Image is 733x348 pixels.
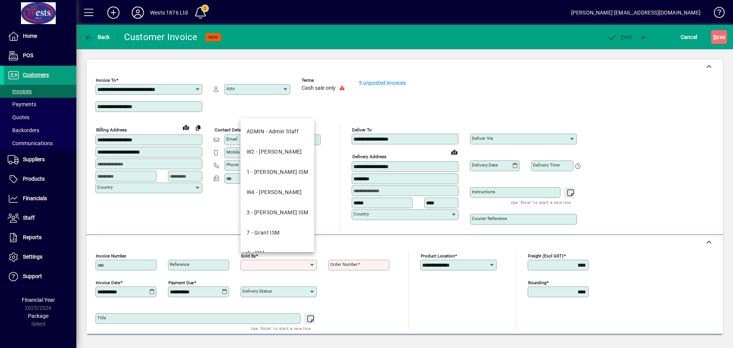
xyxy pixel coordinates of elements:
mat-label: Email [226,136,237,142]
mat-label: Rounding [528,280,546,285]
span: Package [28,313,48,319]
span: Cash sale only [302,85,336,91]
a: POS [4,46,76,65]
span: Backorders [8,127,39,133]
a: Staff [4,209,76,228]
a: Suppliers [4,150,76,169]
a: View on map [448,146,460,158]
mat-label: Sold by [241,253,256,259]
div: Customer Invoice [124,31,198,43]
div: Wests 1876 Ltd [150,6,188,19]
mat-option: 7 - Grant ISM [241,223,314,243]
a: Quotes [4,111,76,124]
mat-label: Delivery date [472,162,498,168]
div: A - ISM . [247,249,267,257]
button: Save [711,30,727,44]
a: Financials [4,189,76,208]
a: Reports [4,228,76,247]
mat-label: Order number [330,262,358,267]
span: P [621,34,624,40]
a: View on map [180,121,192,133]
span: Products [23,176,45,182]
span: ost [607,34,632,40]
mat-hint: Use 'Enter' to start a new line [251,324,311,333]
span: Support [23,273,42,279]
mat-label: Title [97,315,106,320]
a: Backorders [4,124,76,137]
mat-option: 1 - Carol ISM [241,162,314,182]
span: Communications [8,140,53,146]
span: Cancel [681,31,697,43]
mat-option: W2 - Angela [241,142,314,162]
button: Post [604,30,636,44]
mat-label: Delivery time [533,162,560,168]
mat-label: Instructions [472,189,495,194]
span: NEW [208,35,218,40]
span: POS [23,52,33,58]
span: Staff [23,215,35,221]
span: Home [23,33,37,39]
span: Financial Year [22,297,55,303]
span: Settings [23,254,42,260]
div: 1 - [PERSON_NAME] ISM [247,168,308,176]
a: Support [4,267,76,286]
a: Payments [4,98,76,111]
mat-label: Deliver To [352,127,372,133]
mat-label: Invoice number [96,253,126,259]
span: Reports [23,234,42,240]
span: ave [713,31,725,43]
div: 7 - Grant ISM [247,229,280,237]
button: Add [101,6,126,19]
div: W2 - [PERSON_NAME] [247,148,302,156]
span: Quotes [8,114,29,120]
button: Copy to Delivery address [192,121,204,134]
button: Back [82,30,112,44]
mat-label: Attn [226,86,235,91]
mat-label: Courier Reference [472,216,507,221]
mat-label: Mobile [226,149,240,155]
mat-label: Deliver via [472,136,493,141]
mat-label: Delivery status [242,288,272,294]
mat-label: Country [97,185,113,190]
span: S [713,34,716,40]
a: Invoices [4,85,76,98]
a: Products [4,170,76,189]
mat-option: ADMIN - Admin Staff [241,121,314,142]
a: Home [4,27,76,46]
button: Cancel [679,30,699,44]
span: Financials [23,195,47,201]
span: Invoices [8,88,32,94]
mat-label: Payment due [168,280,194,285]
app-page-header-button: Back [76,30,118,44]
mat-label: Invoice date [96,280,120,285]
a: Settings [4,248,76,267]
div: [PERSON_NAME] [EMAIL_ADDRESS][DOMAIN_NAME] [571,6,701,19]
mat-option: 3 - David ISM [241,202,314,223]
mat-option: A - ISM . [241,243,314,263]
span: Back [84,34,110,40]
mat-hint: Use 'Enter' to start a new line [511,198,571,207]
a: Knowledge Base [708,2,723,26]
mat-label: Reference [170,262,189,267]
mat-label: Freight (excl GST) [528,253,563,259]
mat-label: Invoice To [96,78,116,83]
div: 3 - [PERSON_NAME] ISM [247,209,308,217]
mat-label: Product location [421,253,455,259]
div: ADMIN - Admin Staff [247,128,299,136]
span: Suppliers [23,156,45,162]
a: Communications [4,137,76,150]
mat-label: Country [354,211,369,217]
span: Terms [302,78,347,83]
mat-option: W4 - Craig [241,182,314,202]
button: Profile [126,6,150,19]
span: Customers [23,72,49,78]
span: Payments [8,101,36,107]
mat-label: Phone [226,162,239,167]
a: 5 unposted invoices [359,80,406,86]
div: W4 - [PERSON_NAME] [247,188,302,196]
